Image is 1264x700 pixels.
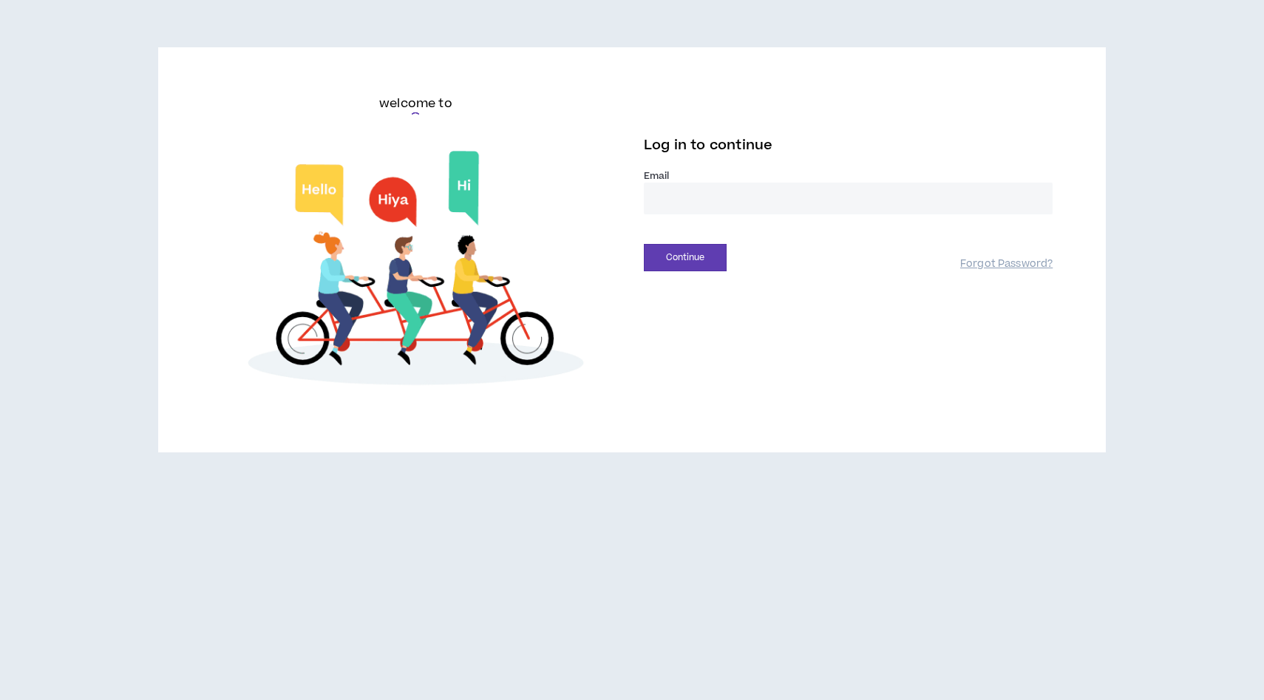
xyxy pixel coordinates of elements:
[211,137,620,405] img: Welcome to Wripple
[960,257,1053,271] a: Forgot Password?
[379,95,452,112] h6: welcome to
[644,136,772,154] span: Log in to continue
[644,169,1053,183] label: Email
[644,244,727,271] button: Continue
